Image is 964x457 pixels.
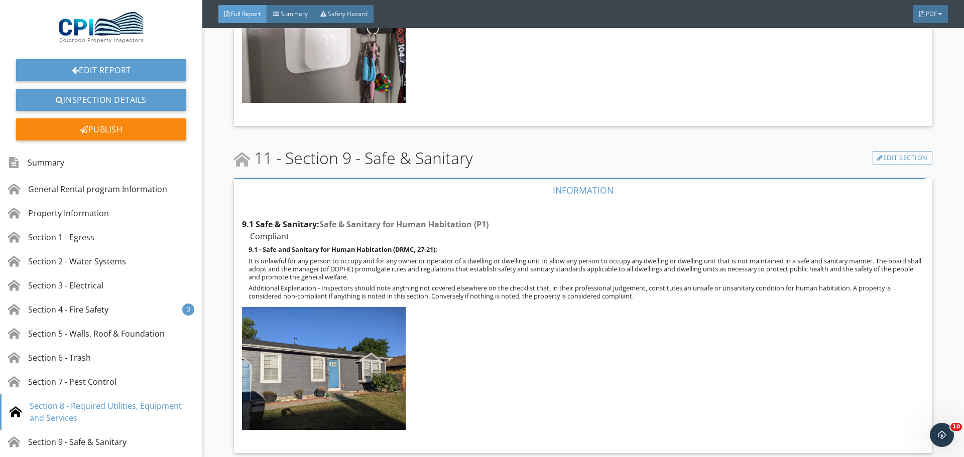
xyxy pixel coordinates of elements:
[249,245,437,254] strong: 9.1 - Safe and Sanitary for Human Habitation (DRMC, 27-21):
[8,183,167,195] div: General Rental program Information
[926,10,937,18] span: PDF
[8,436,127,448] div: Section 9 - Safe & Sanitary
[8,207,109,219] div: Property Information
[873,151,932,165] a: Edit Section
[249,284,924,300] p: Additional Explanation - Inspectors should note anything not covered elsewhere on the checklist t...
[10,400,194,424] div: Section 8 - Required Utilities, Equipment and Services
[242,219,489,230] strong: 9.1 Safe & Sanitary:
[8,352,91,364] div: Section 6 - Trash
[234,146,473,170] span: 11 - Section 9 - Safe & Sanitary
[8,328,165,340] div: Section 5 - Walls, Roof & Foundation
[8,303,108,316] div: Section 4 - Fire Safety
[8,154,64,171] div: Summary
[249,257,924,281] p: It is unlawful for any person to occupy and for any owner or operator of a dwelling or dwelling u...
[8,376,116,388] div: Section 7 - Pest Control
[242,230,924,242] div: Compliant
[242,307,406,429] img: photo.jpg
[8,231,94,243] div: Section 1 - Egress
[16,118,186,140] div: Publish
[930,423,954,447] iframe: Intercom live chat
[328,10,368,18] span: Safety Hazard
[231,10,261,18] span: Full Report
[281,10,308,18] span: Summary
[16,89,186,111] a: Inspection Details
[16,59,186,81] a: Edit Report
[8,255,126,267] div: Section 2 - Water Systems
[182,303,194,316] div: 3
[950,423,962,431] span: 10
[53,8,150,47] img: 4465420502540131_%281%29.png
[8,279,103,291] div: Section 3 - Electrical
[319,219,489,230] span: Safe & Sanitary for Human Habitation (P1)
